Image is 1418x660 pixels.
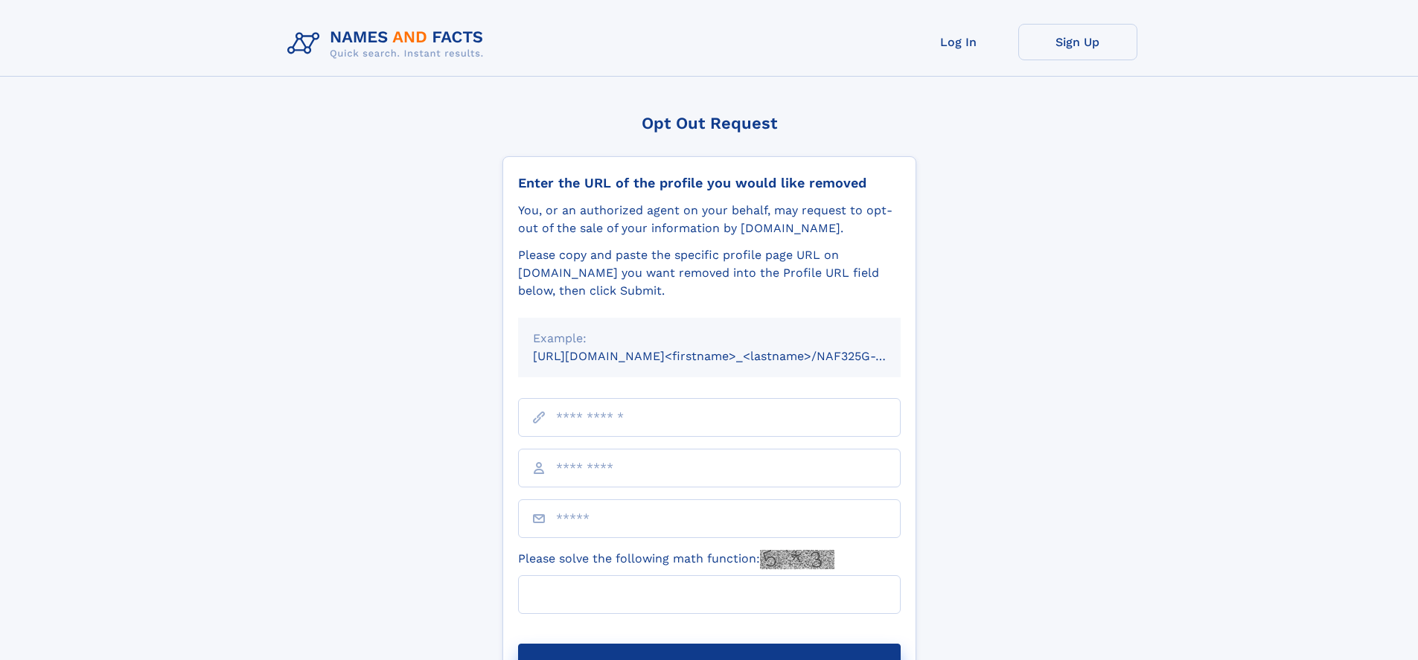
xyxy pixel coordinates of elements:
[899,24,1018,60] a: Log In
[518,246,901,300] div: Please copy and paste the specific profile page URL on [DOMAIN_NAME] you want removed into the Pr...
[281,24,496,64] img: Logo Names and Facts
[533,349,929,363] small: [URL][DOMAIN_NAME]<firstname>_<lastname>/NAF325G-xxxxxxxx
[1018,24,1137,60] a: Sign Up
[518,175,901,191] div: Enter the URL of the profile you would like removed
[518,550,834,569] label: Please solve the following math function:
[518,202,901,237] div: You, or an authorized agent on your behalf, may request to opt-out of the sale of your informatio...
[533,330,886,347] div: Example:
[502,114,916,132] div: Opt Out Request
